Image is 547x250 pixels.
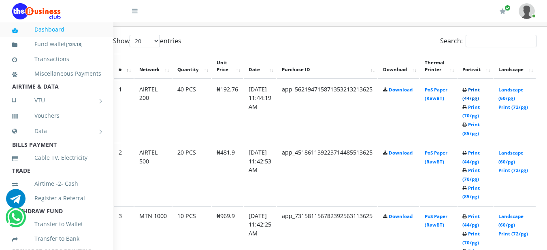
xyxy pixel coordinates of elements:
[212,54,243,79] th: Unit Price: activate to sort column ascending
[462,87,480,102] a: Print (44/pg)
[420,54,457,79] th: Thermal Printer: activate to sort column ascending
[244,54,276,79] th: Date: activate to sort column ascending
[114,143,134,206] td: 2
[389,213,413,219] a: Download
[172,80,211,142] td: 40 PCS
[277,80,377,142] td: app_562194715871353213213625
[425,87,447,102] a: PoS Paper (RawBT)
[12,215,101,233] a: Transfer to Wallet
[12,64,101,83] a: Miscellaneous Payments
[389,87,413,93] a: Download
[12,106,101,125] a: Vouchers
[113,35,181,47] label: Show entries
[12,50,101,68] a: Transactions
[134,80,172,142] td: AIRTEL 200
[172,54,211,79] th: Quantity: activate to sort column ascending
[462,104,480,119] a: Print (70/pg)
[134,54,172,79] th: Network: activate to sort column ascending
[212,143,243,206] td: ₦481.9
[389,150,413,156] a: Download
[462,231,480,246] a: Print (70/pg)
[378,54,419,79] th: Download: activate to sort column ascending
[498,150,524,165] a: Landscape (60/pg)
[462,150,480,165] a: Print (44/pg)
[12,229,101,248] a: Transfer to Bank
[130,35,160,47] select: Showentries
[12,3,61,19] img: Logo
[425,150,447,165] a: PoS Paper (RawBT)
[66,41,83,47] small: [ ]
[12,174,101,193] a: Airtime -2- Cash
[498,231,528,237] a: Print (72/pg)
[114,80,134,142] td: 1
[462,167,480,182] a: Print (70/pg)
[498,213,524,228] a: Landscape (60/pg)
[519,3,535,19] img: User
[498,167,528,173] a: Print (72/pg)
[134,143,172,206] td: AIRTEL 500
[462,185,480,200] a: Print (85/pg)
[12,189,101,208] a: Register a Referral
[498,104,528,110] a: Print (72/pg)
[12,121,101,141] a: Data
[7,214,24,227] a: Chat for support
[12,148,101,167] a: Cable TV, Electricity
[440,35,536,47] label: Search:
[12,20,101,39] a: Dashboard
[172,143,211,206] td: 20 PCS
[12,90,101,110] a: VTU
[494,54,536,79] th: Landscape: activate to sort column ascending
[277,143,377,206] td: app_451861139223714485513625
[212,80,243,142] td: ₦192.76
[458,54,493,79] th: Portrait: activate to sort column ascending
[6,195,26,208] a: Chat for support
[244,80,276,142] td: [DATE] 11:44:19 AM
[425,213,447,228] a: PoS Paper (RawBT)
[462,213,480,228] a: Print (44/pg)
[500,8,506,15] i: Renew/Upgrade Subscription
[68,41,81,47] b: 124.18
[244,143,276,206] td: [DATE] 11:42:53 AM
[12,35,101,54] a: Fund wallet[124.18]
[504,5,511,11] span: Renew/Upgrade Subscription
[466,35,536,47] input: Search:
[462,121,480,136] a: Print (85/pg)
[498,87,524,102] a: Landscape (60/pg)
[114,54,134,79] th: #: activate to sort column descending
[277,54,377,79] th: Purchase ID: activate to sort column ascending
